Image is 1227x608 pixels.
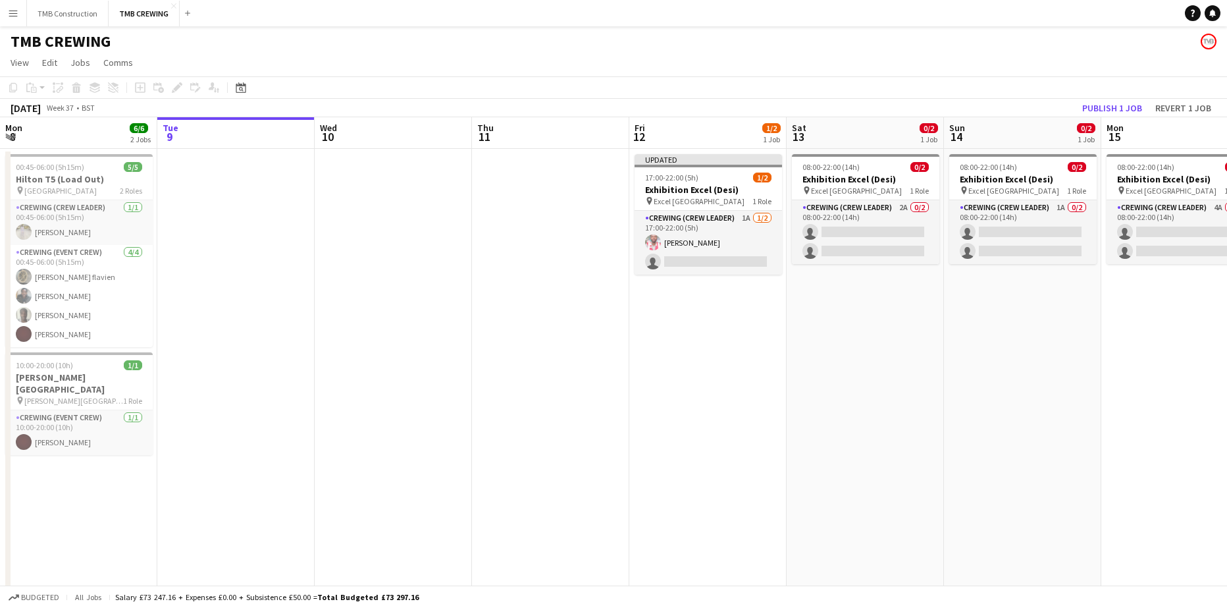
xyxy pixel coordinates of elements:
[949,173,1097,185] h3: Exhibition Excel (Desi)
[635,211,782,275] app-card-role: Crewing (Crew Leader)1A1/217:00-22:00 (5h)[PERSON_NAME]
[130,134,151,144] div: 2 Jobs
[7,590,61,605] button: Budgeted
[792,200,939,264] app-card-role: Crewing (Crew Leader)2A0/208:00-22:00 (14h)
[645,173,698,182] span: 17:00-22:00 (5h)
[163,122,178,134] span: Tue
[633,129,645,144] span: 12
[635,154,782,165] div: Updated
[1067,186,1086,196] span: 1 Role
[1077,99,1147,117] button: Publish 1 job
[949,200,1097,264] app-card-role: Crewing (Crew Leader)1A0/208:00-22:00 (14h)
[475,129,494,144] span: 11
[1068,162,1086,172] span: 0/2
[811,186,902,196] span: Excel [GEOGRAPHIC_DATA]
[968,186,1059,196] span: Excel [GEOGRAPHIC_DATA]
[70,57,90,69] span: Jobs
[5,410,153,455] app-card-role: Crewing (Event Crew)1/110:00-20:00 (10h)[PERSON_NAME]
[124,360,142,370] span: 1/1
[103,57,133,69] span: Comms
[43,103,76,113] span: Week 37
[477,122,494,134] span: Thu
[792,173,939,185] h3: Exhibition Excel (Desi)
[1105,129,1124,144] span: 15
[11,32,111,51] h1: TMB CREWING
[82,103,95,113] div: BST
[635,122,645,134] span: Fri
[635,154,782,275] app-job-card: Updated17:00-22:00 (5h)1/2Exhibition Excel (Desi) Excel [GEOGRAPHIC_DATA]1 RoleCrewing (Crew Lead...
[11,57,29,69] span: View
[920,123,938,133] span: 0/2
[1077,123,1095,133] span: 0/2
[1107,122,1124,134] span: Mon
[161,129,178,144] span: 9
[37,54,63,71] a: Edit
[763,134,780,144] div: 1 Job
[1126,186,1216,196] span: Excel [GEOGRAPHIC_DATA]
[115,592,419,602] div: Salary £73 247.16 + Expenses £0.00 + Subsistence £50.00 =
[910,186,929,196] span: 1 Role
[1150,99,1216,117] button: Revert 1 job
[3,129,22,144] span: 8
[949,154,1097,264] app-job-card: 08:00-22:00 (14h)0/2Exhibition Excel (Desi) Excel [GEOGRAPHIC_DATA]1 RoleCrewing (Crew Leader)1A0...
[318,129,337,144] span: 10
[98,54,138,71] a: Comms
[120,186,142,196] span: 2 Roles
[27,1,109,26] button: TMB Construction
[762,123,781,133] span: 1/2
[792,122,806,134] span: Sat
[65,54,95,71] a: Jobs
[654,196,744,206] span: Excel [GEOGRAPHIC_DATA]
[24,396,123,406] span: [PERSON_NAME][GEOGRAPHIC_DATA]
[802,162,860,172] span: 08:00-22:00 (14h)
[1201,34,1216,49] app-user-avatar: TMB RECRUITMENT
[11,101,41,115] div: [DATE]
[21,593,59,602] span: Budgeted
[5,245,153,347] app-card-role: Crewing (Event Crew)4/400:45-06:00 (5h15m)[PERSON_NAME] flavien[PERSON_NAME][PERSON_NAME][PERSON_...
[1078,134,1095,144] div: 1 Job
[16,360,73,370] span: 10:00-20:00 (10h)
[920,134,937,144] div: 1 Job
[5,352,153,455] app-job-card: 10:00-20:00 (10h)1/1[PERSON_NAME][GEOGRAPHIC_DATA] [PERSON_NAME][GEOGRAPHIC_DATA]1 RoleCrewing (E...
[16,162,84,172] span: 00:45-06:00 (5h15m)
[72,592,104,602] span: All jobs
[5,173,153,185] h3: Hilton T5 (Load Out)
[752,196,771,206] span: 1 Role
[792,154,939,264] app-job-card: 08:00-22:00 (14h)0/2Exhibition Excel (Desi) Excel [GEOGRAPHIC_DATA]1 RoleCrewing (Crew Leader)2A0...
[5,122,22,134] span: Mon
[5,54,34,71] a: View
[130,123,148,133] span: 6/6
[947,129,965,144] span: 14
[5,200,153,245] app-card-role: Crewing (Crew Leader)1/100:45-06:00 (5h15m)[PERSON_NAME]
[109,1,180,26] button: TMB CREWING
[124,162,142,172] span: 5/5
[5,154,153,347] app-job-card: 00:45-06:00 (5h15m)5/5Hilton T5 (Load Out) [GEOGRAPHIC_DATA]2 RolesCrewing (Crew Leader)1/100:45-...
[1117,162,1174,172] span: 08:00-22:00 (14h)
[24,186,97,196] span: [GEOGRAPHIC_DATA]
[42,57,57,69] span: Edit
[960,162,1017,172] span: 08:00-22:00 (14h)
[123,396,142,406] span: 1 Role
[790,129,806,144] span: 13
[320,122,337,134] span: Wed
[753,173,771,182] span: 1/2
[949,122,965,134] span: Sun
[635,184,782,196] h3: Exhibition Excel (Desi)
[317,592,419,602] span: Total Budgeted £73 297.16
[5,372,153,395] h3: [PERSON_NAME][GEOGRAPHIC_DATA]
[910,162,929,172] span: 0/2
